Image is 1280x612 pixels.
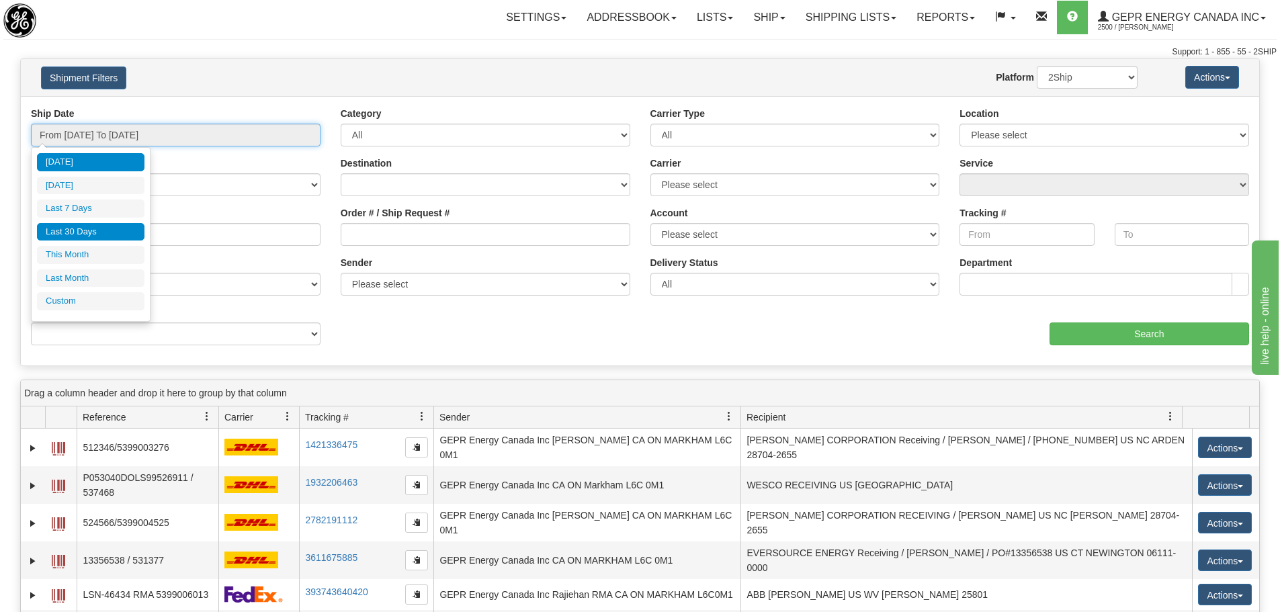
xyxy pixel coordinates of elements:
li: [DATE] [37,177,144,195]
img: logo2500.jpg [3,3,36,38]
a: Tracking # filter column settings [411,405,433,428]
button: Copy to clipboard [405,513,428,533]
span: Carrier [224,410,253,424]
span: Tracking # [305,410,349,424]
td: 524566/5399004525 [77,504,218,541]
a: Recipient filter column settings [1159,405,1182,428]
label: Ship Date [31,107,75,120]
td: LSN-46434 RMA 5399006013 [77,579,218,610]
a: Expand [26,588,40,602]
td: 512346/5399003276 [77,429,218,466]
input: Search [1050,322,1249,345]
label: Department [959,256,1012,269]
img: 7 - DHL_Worldwide [224,476,278,493]
th: Press ctrl + space to group [1182,406,1249,429]
th: Press ctrl + space to group [299,406,433,429]
label: Sender [341,256,372,269]
div: Support: 1 - 855 - 55 - 2SHIP [3,46,1277,58]
th: Press ctrl + space to group [218,406,299,429]
td: [PERSON_NAME] CORPORATION RECEIVING / [PERSON_NAME] US NC [PERSON_NAME] 28704-2655 [740,504,1192,541]
span: Reference [83,410,126,424]
a: 1932206463 [305,477,357,488]
td: WESCO RECEIVING US [GEOGRAPHIC_DATA] [740,466,1192,504]
div: live help - online [10,8,124,24]
li: Custom [37,292,144,310]
img: 7 - DHL_Worldwide [224,439,278,455]
button: Actions [1198,550,1252,571]
a: Label [52,549,65,570]
td: [PERSON_NAME] CORPORATION Receiving / [PERSON_NAME] / [PHONE_NUMBER] US NC ARDEN 28704-2655 [740,429,1192,466]
input: To [1115,223,1249,246]
a: Reports [906,1,985,34]
button: Actions [1198,474,1252,496]
button: Actions [1185,66,1239,89]
a: Expand [26,441,40,455]
a: Sender filter column settings [718,405,740,428]
label: Platform [996,71,1034,84]
td: GEPR Energy Canada Inc [PERSON_NAME] CA ON MARKHAM L6C 0M1 [433,504,740,541]
span: GEPR Energy Canada Inc [1109,11,1259,23]
a: Ship [743,1,795,34]
li: Last 30 Days [37,223,144,241]
a: Shipping lists [796,1,906,34]
a: Settings [496,1,577,34]
label: Carrier Type [650,107,705,120]
a: 3611675885 [305,552,357,563]
label: Order # / Ship Request # [341,206,450,220]
img: 2 - FedEx Express® [224,586,283,603]
th: Press ctrl + space to group [45,406,77,429]
a: Label [52,436,65,457]
li: [DATE] [37,153,144,171]
a: Lists [687,1,743,34]
a: Expand [26,517,40,530]
button: Actions [1198,584,1252,605]
span: Recipient [746,410,785,424]
label: Category [341,107,382,120]
label: Destination [341,157,392,170]
button: Actions [1198,512,1252,533]
td: GEPR Energy Canada Inc [PERSON_NAME] CA ON MARKHAM L6C 0M1 [433,429,740,466]
button: Actions [1198,437,1252,458]
button: Copy to clipboard [405,550,428,570]
iframe: chat widget [1249,237,1279,374]
img: 7 - DHL_Worldwide [224,514,278,531]
th: Press ctrl + space to group [740,406,1182,429]
td: 13356538 / 531377 [77,541,218,579]
a: Label [52,583,65,605]
td: GEPR Energy Canada Inc CA ON Markham L6C 0M1 [433,466,740,504]
button: Copy to clipboard [405,584,428,605]
a: 393743640420 [305,586,368,597]
li: This Month [37,246,144,264]
a: 2782191112 [305,515,357,525]
a: Carrier filter column settings [276,405,299,428]
td: ABB [PERSON_NAME] US WV [PERSON_NAME] 25801 [740,579,1192,610]
button: Shipment Filters [41,67,126,89]
label: Location [959,107,998,120]
th: Press ctrl + space to group [433,406,740,429]
a: Expand [26,479,40,492]
a: Label [52,474,65,495]
th: Press ctrl + space to group [77,406,218,429]
a: 1421336475 [305,439,357,450]
label: Carrier [650,157,681,170]
a: Reference filter column settings [196,405,218,428]
a: GEPR Energy Canada Inc 2500 / [PERSON_NAME] [1088,1,1276,34]
span: Sender [439,410,470,424]
button: Copy to clipboard [405,475,428,495]
label: Service [959,157,993,170]
label: Account [650,206,688,220]
label: Delivery Status [650,256,718,269]
input: From [959,223,1094,246]
label: Tracking # [959,206,1006,220]
td: GEPR Energy Canada Inc Rajiehan RMA CA ON MARKHAM L6C0M1 [433,579,740,610]
span: 2500 / [PERSON_NAME] [1098,21,1199,34]
a: Label [52,511,65,533]
div: grid grouping header [21,380,1259,406]
td: EVERSOURCE ENERGY Receiving / [PERSON_NAME] / PO#13356538 US CT NEWINGTON 06111-0000 [740,541,1192,579]
td: P053040DOLS99526911 / 537468 [77,466,218,504]
li: Last 7 Days [37,200,144,218]
a: Expand [26,554,40,568]
img: 7 - DHL_Worldwide [224,552,278,568]
button: Copy to clipboard [405,437,428,457]
a: Addressbook [577,1,687,34]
